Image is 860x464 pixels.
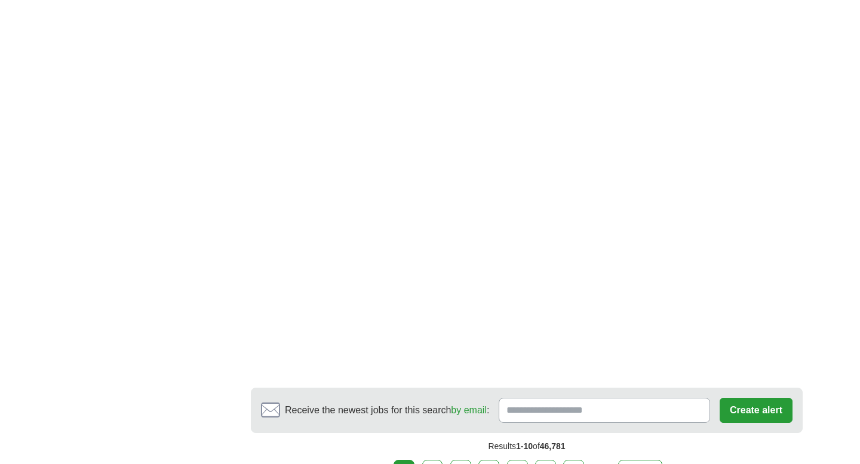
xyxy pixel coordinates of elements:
[251,433,803,460] div: Results of
[516,441,533,451] span: 1-10
[540,441,566,451] span: 46,781
[720,398,793,423] button: Create alert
